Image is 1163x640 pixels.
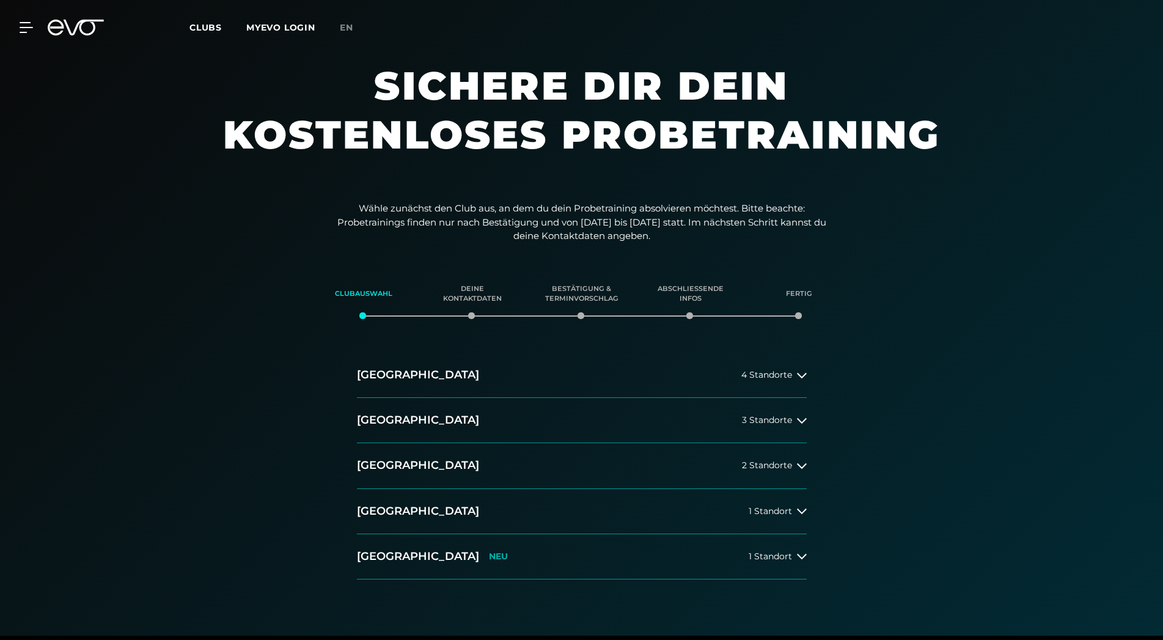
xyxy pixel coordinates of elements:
[741,370,792,380] span: 4 Standorte
[215,61,948,183] h1: Sichere dir dein kostenloses Probetraining
[357,398,807,443] button: [GEOGRAPHIC_DATA]3 Standorte
[749,552,792,561] span: 1 Standort
[542,278,620,311] div: Bestätigung & Terminvorschlag
[357,534,807,579] button: [GEOGRAPHIC_DATA]NEU1 Standort
[189,21,246,33] a: Clubs
[246,22,315,33] a: MYEVO LOGIN
[749,507,792,516] span: 1 Standort
[357,489,807,534] button: [GEOGRAPHIC_DATA]1 Standort
[651,278,730,311] div: Abschließende Infos
[357,458,479,473] h2: [GEOGRAPHIC_DATA]
[357,353,807,398] button: [GEOGRAPHIC_DATA]4 Standorte
[340,22,353,33] span: en
[340,21,368,35] a: en
[760,278,838,311] div: Fertig
[489,551,508,562] p: NEU
[357,549,479,564] h2: [GEOGRAPHIC_DATA]
[325,278,403,311] div: Clubauswahl
[742,416,792,425] span: 3 Standorte
[433,278,512,311] div: Deine Kontaktdaten
[337,202,826,243] p: Wähle zunächst den Club aus, an dem du dein Probetraining absolvieren möchtest. Bitte beachte: Pr...
[357,504,479,519] h2: [GEOGRAPHIC_DATA]
[742,461,792,470] span: 2 Standorte
[189,22,222,33] span: Clubs
[357,443,807,488] button: [GEOGRAPHIC_DATA]2 Standorte
[357,413,479,428] h2: [GEOGRAPHIC_DATA]
[357,367,479,383] h2: [GEOGRAPHIC_DATA]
